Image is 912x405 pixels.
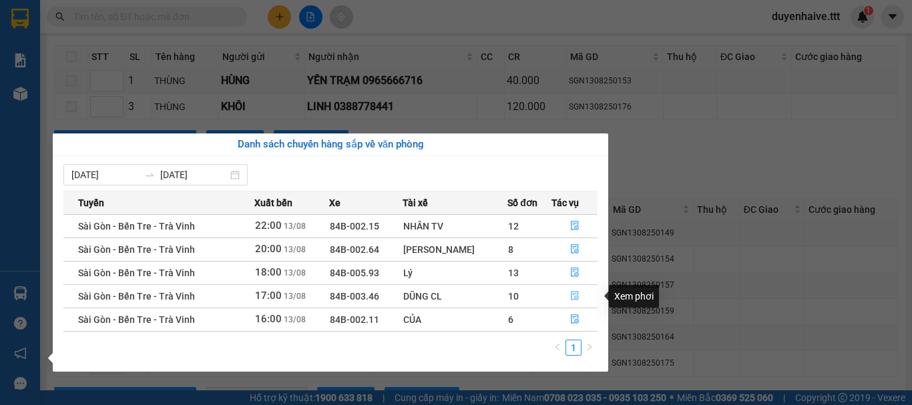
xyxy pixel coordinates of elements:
[552,286,597,307] button: file-done
[160,167,228,182] input: Đến ngày
[507,195,537,210] span: Số đơn
[284,222,306,231] span: 13/08
[609,285,659,308] div: Xem phơi
[403,219,507,234] div: NHÂN TV
[553,343,561,351] span: left
[570,221,580,232] span: file-done
[329,195,340,210] span: Xe
[255,266,282,278] span: 18:00
[566,340,581,355] a: 1
[570,291,580,302] span: file-done
[570,314,580,325] span: file-done
[330,221,379,232] span: 84B-002.15
[552,239,597,260] button: file-done
[284,245,306,254] span: 13/08
[71,167,139,182] input: Từ ngày
[78,244,195,255] span: Sài Gòn - Bến Tre - Trà Vinh
[78,195,104,210] span: Tuyến
[508,291,519,302] span: 10
[582,340,598,356] button: right
[582,340,598,356] li: Next Page
[508,314,513,325] span: 6
[570,268,580,278] span: file-done
[63,137,598,153] div: Danh sách chuyến hàng sắp về văn phòng
[78,221,195,232] span: Sài Gòn - Bến Tre - Trà Vinh
[144,169,155,180] span: to
[549,340,565,356] button: left
[255,243,282,255] span: 20:00
[508,221,519,232] span: 12
[78,314,195,325] span: Sài Gòn - Bến Tre - Trà Vinh
[255,220,282,232] span: 22:00
[330,314,379,325] span: 84B-002.11
[284,268,306,278] span: 13/08
[284,292,306,301] span: 13/08
[508,268,519,278] span: 13
[330,291,379,302] span: 84B-003.46
[549,340,565,356] li: Previous Page
[565,340,582,356] li: 1
[78,291,195,302] span: Sài Gòn - Bến Tre - Trà Vinh
[403,312,507,327] div: CỦA
[552,309,597,330] button: file-done
[284,315,306,324] span: 13/08
[551,195,579,210] span: Tác vụ
[330,244,379,255] span: 84B-002.64
[570,244,580,255] span: file-done
[78,268,195,278] span: Sài Gòn - Bến Tre - Trà Vinh
[255,313,282,325] span: 16:00
[403,195,428,210] span: Tài xế
[330,268,379,278] span: 84B-005.93
[403,289,507,304] div: DŨNG CL
[552,216,597,237] button: file-done
[508,244,513,255] span: 8
[403,266,507,280] div: Lý
[255,290,282,302] span: 17:00
[552,262,597,284] button: file-done
[254,195,292,210] span: Xuất bến
[144,169,155,180] span: swap-right
[403,242,507,257] div: [PERSON_NAME]
[586,343,594,351] span: right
